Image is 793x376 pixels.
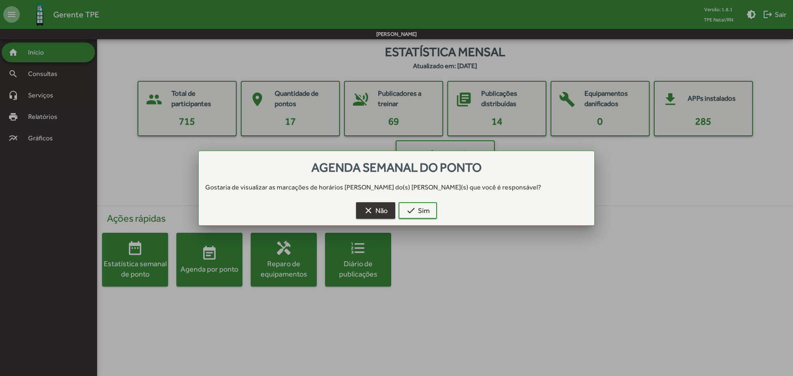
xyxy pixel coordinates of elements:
[363,203,388,218] span: Não
[356,202,395,219] button: Não
[199,182,594,192] div: Gostaria de visualizar as marcações de horários [PERSON_NAME] do(s) [PERSON_NAME](s) que você é r...
[399,202,437,219] button: Sim
[311,160,482,175] span: Agenda semanal do ponto
[406,203,430,218] span: Sim
[406,206,416,215] mat-icon: check
[363,206,373,215] mat-icon: clear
